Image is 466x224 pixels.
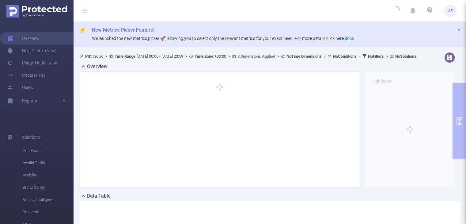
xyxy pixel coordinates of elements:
i: icon: user [80,54,85,58]
a: Help Center (New) [7,44,57,57]
span: > [322,54,328,59]
span: > [103,54,109,59]
a: docs [345,36,354,41]
b: Time Range: [115,54,137,59]
b: Time Zone: [195,54,214,59]
a: Usage Notification [7,57,57,69]
span: Visibility [23,169,74,181]
i: icon: loading [392,6,400,15]
button: icon: close [457,26,461,33]
b: No Filters [368,54,384,59]
span: We launched the new metrics picker 🚀, allowing you to select only the relevant metrics for your e... [92,36,354,41]
a: Integrations [7,69,45,81]
i: icon: close [457,28,461,32]
img: Protected Media [6,5,67,17]
a: Overview [7,32,40,44]
span: Anti-Fraud [23,145,74,157]
span: Solutions [22,131,40,143]
span: Invalid Traffic [23,157,74,169]
span: New Metrics Picker Feature! [92,27,154,33]
span: > [226,54,232,59]
a: Reports [22,95,37,107]
span: > [357,54,362,59]
span: Truvid [DATE] 00:00 - [DATE] 23:59 +00:00 [80,54,416,59]
span: Reports [22,98,37,103]
span: > [183,54,189,59]
span: AS [448,5,453,17]
b: No Time Dimensions [286,54,322,59]
span: Brand Safety [23,181,74,194]
u: 8 Dimensions Applied [237,54,275,59]
i: icon: thunderbolt [80,28,86,34]
h2: Overview [87,63,108,70]
b: No Solutions [395,54,416,59]
span: > [384,54,390,59]
b: No Conditions [333,54,357,59]
b: PID: [85,54,93,59]
a: Users [7,81,33,94]
span: Supply Intelligence [23,194,74,206]
h2: Data Table [87,192,111,200]
span: Passport [23,206,74,218]
span: > [275,54,281,59]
